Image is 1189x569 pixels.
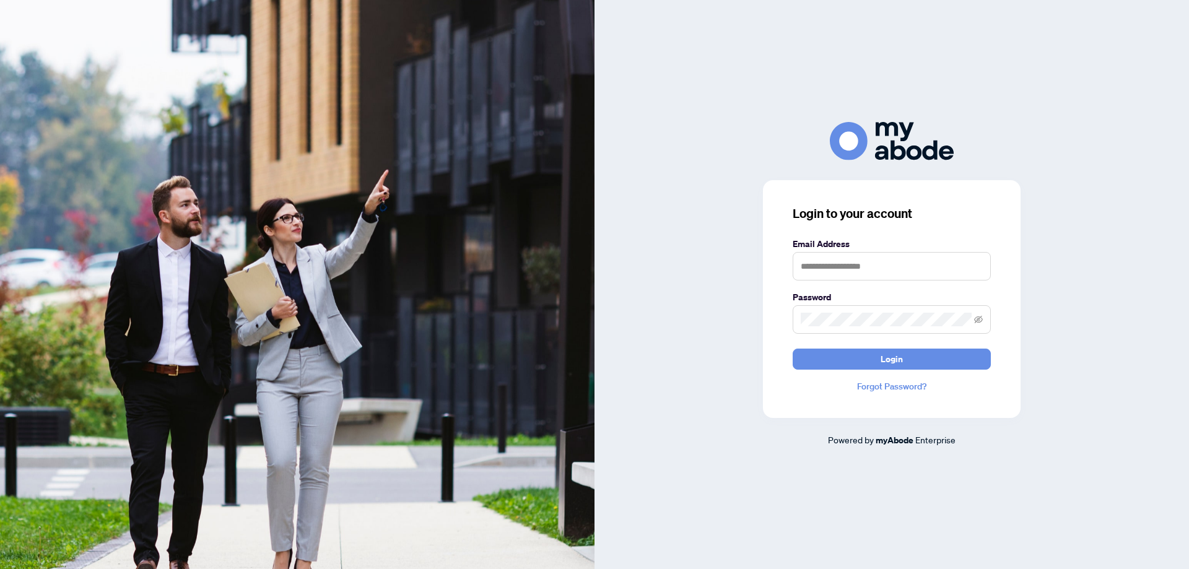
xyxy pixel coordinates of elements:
[793,349,991,370] button: Login
[876,433,913,447] a: myAbode
[793,290,991,304] label: Password
[793,237,991,251] label: Email Address
[915,434,956,445] span: Enterprise
[881,349,903,369] span: Login
[830,122,954,160] img: ma-logo
[828,434,874,445] span: Powered by
[974,315,983,324] span: eye-invisible
[793,380,991,393] a: Forgot Password?
[793,205,991,222] h3: Login to your account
